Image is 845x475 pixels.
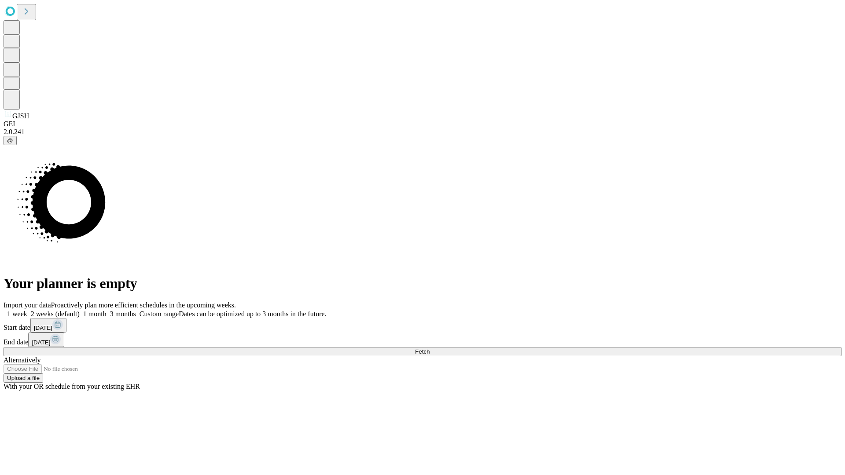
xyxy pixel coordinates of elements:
span: Import your data [4,301,51,309]
button: [DATE] [30,318,66,332]
span: 3 months [110,310,136,318]
span: Dates can be optimized up to 3 months in the future. [179,310,326,318]
span: Proactively plan more efficient schedules in the upcoming weeks. [51,301,236,309]
button: @ [4,136,17,145]
span: Fetch [415,348,430,355]
span: Alternatively [4,356,40,364]
span: 2 weeks (default) [31,310,80,318]
h1: Your planner is empty [4,275,841,292]
button: [DATE] [28,332,64,347]
span: With your OR schedule from your existing EHR [4,383,140,390]
button: Fetch [4,347,841,356]
span: Custom range [140,310,179,318]
div: Start date [4,318,841,332]
span: @ [7,137,13,144]
button: Upload a file [4,373,43,383]
div: End date [4,332,841,347]
div: GEI [4,120,841,128]
span: [DATE] [32,339,50,346]
span: 1 week [7,310,27,318]
div: 2.0.241 [4,128,841,136]
span: GJSH [12,112,29,120]
span: [DATE] [34,325,52,331]
span: 1 month [83,310,107,318]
